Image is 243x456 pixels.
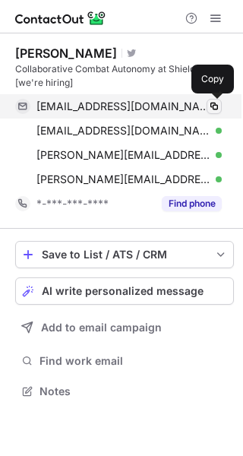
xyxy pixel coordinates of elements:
span: Find work email [39,354,228,368]
button: Reveal Button [162,196,222,211]
span: [PERSON_NAME][EMAIL_ADDRESS][PERSON_NAME] [36,173,210,186]
span: Notes [39,385,228,398]
span: Add to email campaign [41,321,162,334]
button: Add to email campaign [15,314,234,341]
span: [EMAIL_ADDRESS][DOMAIN_NAME] [36,124,210,138]
div: Collaborative Combat Autonomy at Shield AI [we're hiring] [15,62,234,90]
button: AI write personalized message [15,277,234,305]
span: [EMAIL_ADDRESS][DOMAIN_NAME] [36,100,210,113]
span: AI write personalized message [42,285,204,297]
button: save-profile-one-click [15,241,234,268]
img: ContactOut v5.3.10 [15,9,106,27]
span: [PERSON_NAME][EMAIL_ADDRESS][PERSON_NAME] [36,148,210,162]
button: Notes [15,381,234,402]
div: Save to List / ATS / CRM [42,249,207,261]
button: Find work email [15,350,234,372]
div: [PERSON_NAME] [15,46,117,61]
